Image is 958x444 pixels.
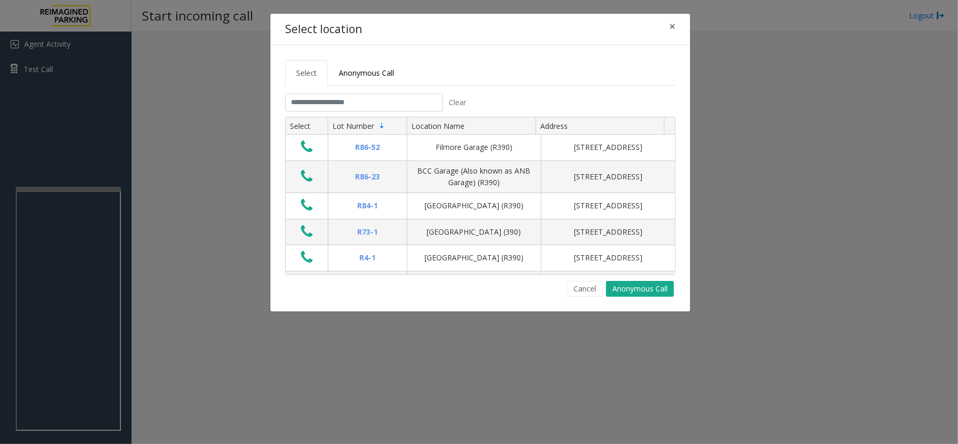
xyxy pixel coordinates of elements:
div: [STREET_ADDRESS] [548,171,669,183]
h4: Select location [285,21,362,38]
div: R84-1 [335,200,400,211]
button: Close [662,14,683,39]
ul: Tabs [285,60,675,86]
div: [GEOGRAPHIC_DATA] (390) [414,226,535,238]
div: R4-1 [335,252,400,264]
div: [STREET_ADDRESS] [548,200,669,211]
span: × [669,19,675,34]
span: Location Name [411,121,465,131]
span: Anonymous Call [339,68,394,78]
button: Anonymous Call [606,281,674,297]
div: [STREET_ADDRESS] [548,142,669,153]
div: R73-1 [335,226,400,238]
span: Sortable [378,122,386,130]
span: Select [296,68,317,78]
div: BCC Garage (Also known as ANB Garage) (R390) [414,165,535,189]
button: Clear [443,94,472,112]
div: Filmore Garage (R390) [414,142,535,153]
div: [STREET_ADDRESS] [548,226,669,238]
span: Lot Number [332,121,374,131]
span: Address [540,121,568,131]
button: Cancel [567,281,603,297]
div: [GEOGRAPHIC_DATA] (R390) [414,200,535,211]
div: Data table [286,117,675,274]
div: [STREET_ADDRESS] [548,252,669,264]
div: R86-52 [335,142,400,153]
div: R86-23 [335,171,400,183]
div: [GEOGRAPHIC_DATA] (R390) [414,252,535,264]
th: Select [286,117,328,135]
